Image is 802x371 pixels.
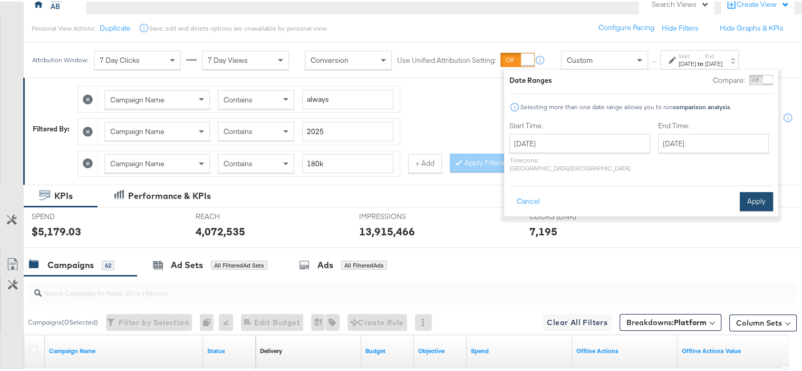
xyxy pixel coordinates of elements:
div: [DATE] [705,58,722,66]
span: Contains [224,125,253,135]
strong: to [696,58,705,66]
div: Campaigns [47,258,94,270]
span: Breakdowns: [626,316,707,326]
span: REACH [196,210,275,220]
div: Personal View Actions: [32,23,95,31]
button: Clear All Filters [543,312,612,329]
a: The maximum amount you're willing to spend on your ads, on average each day or over the lifetime ... [365,345,410,354]
span: SPEND [32,210,111,220]
button: Hide Graphs & KPIs [720,22,784,32]
label: Use Unified Attribution Setting: [397,54,496,64]
div: 13,915,466 [359,222,415,237]
span: 7 Day Clicks [100,54,140,63]
span: Custom [567,54,593,63]
a: Offline Actions. [576,345,673,354]
span: Campaign Name [110,157,165,167]
span: Clear All Filters [547,315,607,328]
div: Delivery [260,345,282,354]
div: $5,179.03 [32,222,81,237]
b: Platform [674,316,707,326]
div: 62 [102,259,114,269]
button: Column Sets [729,313,797,330]
a: Offline Actions. [682,345,779,354]
span: 7 Day Views [208,54,248,63]
button: Apply [740,191,773,210]
span: IMPRESSIONS [359,210,438,220]
div: 4,072,535 [196,222,245,237]
input: Search Campaigns by Name, ID or Objective [42,277,728,297]
a: Reflects the ability of your Ad Campaign to achieve delivery based on ad states, schedule and bud... [260,345,282,354]
span: Contains [224,157,253,167]
label: End: [705,51,722,58]
p: Timezone: [GEOGRAPHIC_DATA]/[GEOGRAPHIC_DATA] [509,155,650,170]
a: Your campaign's objective. [418,345,462,354]
div: Ad Sets [171,258,203,270]
span: Campaign Name [110,125,165,135]
a: Shows the current state of your Ad Campaign. [207,345,252,354]
label: Start Time: [509,119,650,129]
span: Contains [224,93,253,103]
div: Date Ranges [509,74,552,84]
div: KPIs [54,188,73,201]
input: Enter a search term [302,120,393,140]
div: Selecting more than one date range allows you to run . [520,102,732,109]
div: Save, edit and delete options are unavailable for personal view. [149,23,327,31]
a: Your campaign name. [49,345,199,354]
button: + Add [408,153,442,172]
a: The total amount spent to date. [471,345,568,354]
button: Duplicate [100,22,131,32]
div: 0 [200,312,219,329]
span: ↑ [649,59,659,62]
div: [DATE] [679,58,696,66]
input: Enter a search term [302,153,393,172]
div: Campaigns ( 0 Selected) [28,316,98,326]
button: Cancel [509,191,547,210]
label: Start: [679,51,696,58]
strong: comparison analysis [673,101,730,109]
div: Performance & KPIs [128,188,211,201]
div: Filtered By: [33,122,70,132]
div: All Filtered Ad Sets [211,259,267,269]
button: Breakdowns:Platform [620,312,721,329]
div: 7,195 [529,222,557,237]
button: Configure Pacing [591,17,662,36]
div: Ads [317,258,333,270]
label: Compare: [713,74,745,84]
button: Hide Filters [662,22,699,32]
div: Attribution Window: [32,55,89,62]
span: Campaign Name [110,93,165,103]
span: Conversion [311,54,349,63]
label: End Time: [658,119,773,129]
input: Enter a search term [302,88,393,108]
span: CLICKS (LINK) [529,210,608,220]
div: All Filtered Ads [341,259,387,269]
